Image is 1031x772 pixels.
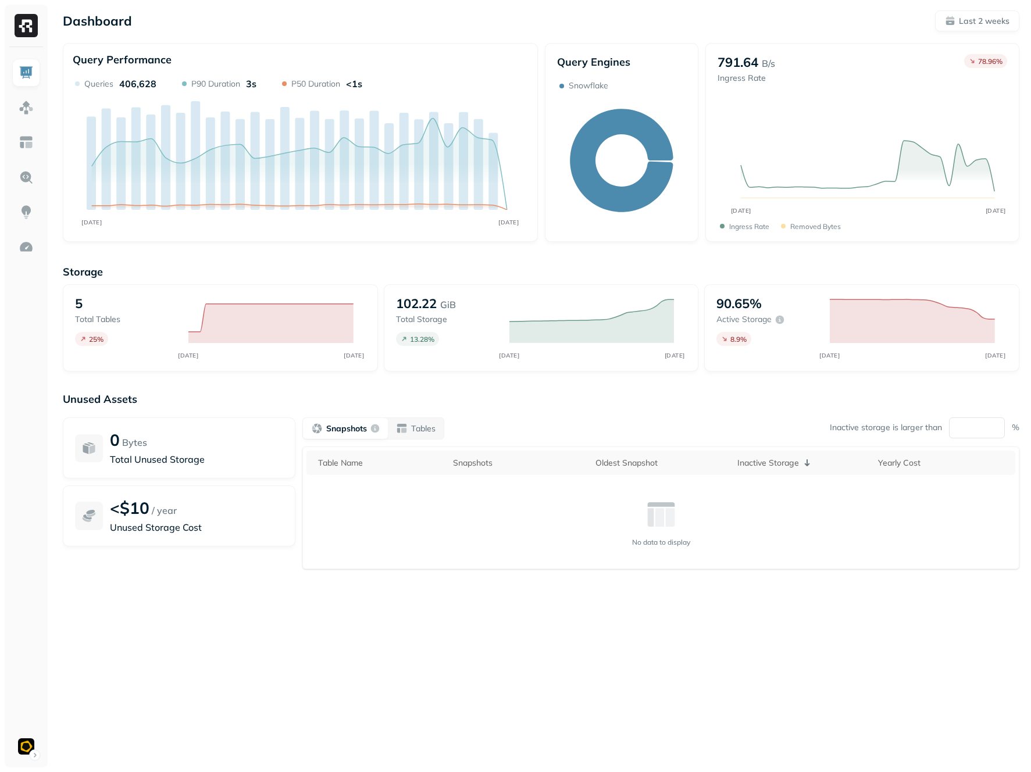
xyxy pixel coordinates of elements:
[959,16,1009,27] p: Last 2 weeks
[119,78,156,90] p: 406,628
[595,458,728,469] div: Oldest Snapshot
[729,222,769,231] p: Ingress Rate
[110,452,283,466] p: Total Unused Storage
[73,53,172,66] p: Query Performance
[410,335,434,344] p: 13.28 %
[790,222,841,231] p: Removed bytes
[718,73,775,84] p: Ingress Rate
[396,295,437,312] p: 102.22
[89,335,104,344] p: 25 %
[986,352,1006,359] tspan: [DATE]
[737,458,799,469] p: Inactive Storage
[152,503,177,517] p: / year
[19,65,34,80] img: Dashboard
[110,520,283,534] p: Unused Storage Cost
[122,435,147,449] p: Bytes
[19,135,34,150] img: Asset Explorer
[15,14,38,37] img: Ryft
[569,80,608,91] p: Snowflake
[81,219,102,226] tspan: [DATE]
[762,56,775,70] p: B/s
[63,265,1019,278] p: Storage
[411,423,436,434] p: Tables
[19,100,34,115] img: Assets
[453,458,586,469] div: Snapshots
[935,10,1019,31] button: Last 2 weeks
[632,538,690,546] p: No data to display
[246,78,256,90] p: 3s
[110,430,120,450] p: 0
[110,498,149,518] p: <$10
[75,314,177,325] p: Total tables
[985,207,1005,215] tspan: [DATE]
[84,78,113,90] p: Queries
[1012,422,1019,433] p: %
[440,298,456,312] p: GiB
[665,352,685,359] tspan: [DATE]
[326,423,367,434] p: Snapshots
[19,205,34,220] img: Insights
[318,458,444,469] div: Table Name
[498,219,519,226] tspan: [DATE]
[178,352,198,359] tspan: [DATE]
[730,335,747,344] p: 8.9 %
[63,392,1019,406] p: Unused Assets
[718,54,758,70] p: 791.64
[878,458,1011,469] div: Yearly Cost
[830,422,942,433] p: Inactive storage is larger than
[63,13,132,29] p: Dashboard
[730,207,751,215] tspan: [DATE]
[499,352,519,359] tspan: [DATE]
[191,78,240,90] p: P90 Duration
[978,57,1003,66] p: 78.96 %
[19,170,34,185] img: Query Explorer
[346,78,362,90] p: <1s
[396,314,498,325] p: Total storage
[716,314,772,325] p: Active storage
[18,738,34,755] img: Ludeo Staging
[820,352,840,359] tspan: [DATE]
[19,240,34,255] img: Optimization
[716,295,762,312] p: 90.65%
[344,352,364,359] tspan: [DATE]
[75,295,83,312] p: 5
[557,55,686,69] p: Query Engines
[291,78,340,90] p: P50 Duration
